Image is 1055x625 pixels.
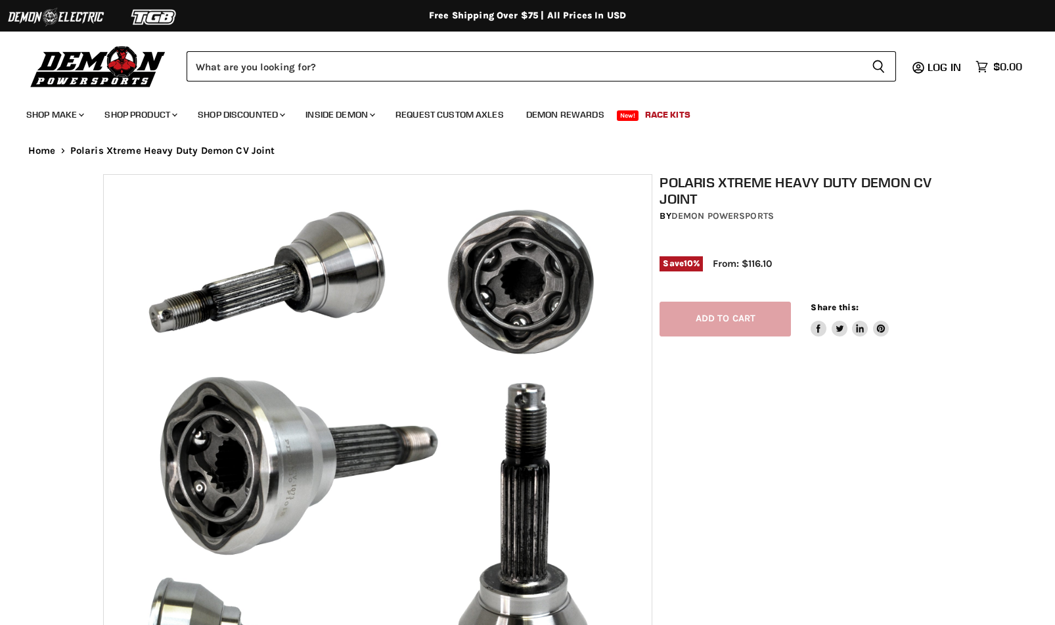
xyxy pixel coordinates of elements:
span: Log in [928,60,961,74]
img: Demon Electric Logo 2 [7,5,105,30]
a: Demon Rewards [516,101,614,128]
span: Share this: [811,302,858,312]
form: Product [187,51,896,81]
span: Polaris Xtreme Heavy Duty Demon CV Joint [70,145,275,156]
div: Free Shipping Over $75 | All Prices In USD [2,10,1053,22]
button: Search [861,51,896,81]
a: Home [28,145,56,156]
aside: Share this: [811,302,889,336]
span: New! [617,110,639,121]
nav: Breadcrumbs [2,145,1053,156]
span: 10 [684,258,693,268]
img: TGB Logo 2 [105,5,204,30]
a: Log in [922,61,969,73]
ul: Main menu [16,96,1019,128]
input: Search [187,51,861,81]
h1: Polaris Xtreme Heavy Duty Demon CV Joint [660,174,959,207]
span: From: $116.10 [713,258,772,269]
span: $0.00 [993,60,1022,73]
a: $0.00 [969,57,1029,76]
a: Shop Make [16,101,92,128]
div: by [660,209,959,223]
span: Save % [660,256,703,271]
a: Race Kits [635,101,700,128]
a: Shop Product [95,101,185,128]
img: Demon Powersports [26,43,170,89]
a: Shop Discounted [188,101,293,128]
a: Request Custom Axles [386,101,514,128]
a: Inside Demon [296,101,383,128]
a: Demon Powersports [671,210,774,221]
